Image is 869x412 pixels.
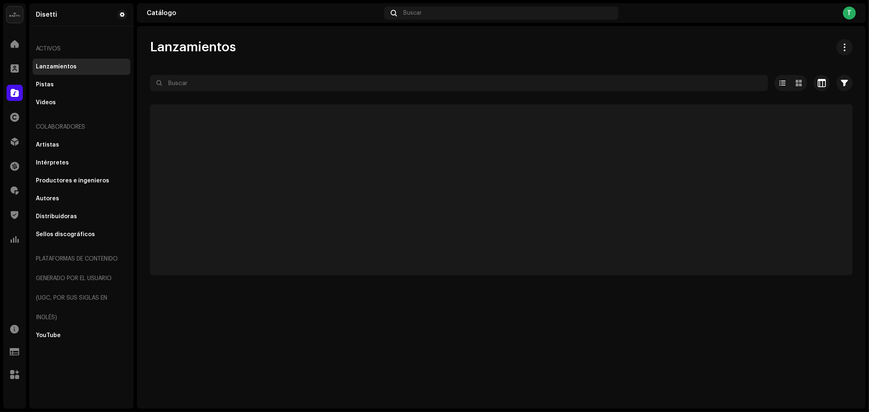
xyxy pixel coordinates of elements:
[33,249,130,327] re-a-nav-header: Plataformas de contenido generado por el usuario (UGC, por sus siglas en inglés)
[36,160,69,166] div: Intérpretes
[7,7,23,23] img: 02a7c2d3-3c89-4098-b12f-2ff2945c95ee
[150,39,236,55] span: Lanzamientos
[36,231,95,238] div: Sellos discográficos
[33,39,130,59] re-a-nav-header: Activos
[33,155,130,171] re-m-nav-item: Intérpretes
[36,213,77,220] div: Distribuidoras
[36,99,56,106] div: Videos
[36,11,57,18] div: Disetti
[150,75,768,91] input: Buscar
[36,332,61,339] div: YouTube
[33,191,130,207] re-m-nav-item: Autores
[33,137,130,153] re-m-nav-item: Artistas
[36,81,54,88] div: Pistas
[33,327,130,344] re-m-nav-item: YouTube
[33,94,130,111] re-m-nav-item: Videos
[403,10,422,16] span: Buscar
[843,7,856,20] div: T
[33,226,130,243] re-m-nav-item: Sellos discográficos
[33,117,130,137] re-a-nav-header: Colaboradores
[33,77,130,93] re-m-nav-item: Pistas
[33,173,130,189] re-m-nav-item: Productores e ingenieros
[147,10,381,16] div: Catálogo
[36,64,77,70] div: Lanzamientos
[33,59,130,75] re-m-nav-item: Lanzamientos
[36,178,109,184] div: Productores e ingenieros
[33,208,130,225] re-m-nav-item: Distribuidoras
[36,195,59,202] div: Autores
[36,142,59,148] div: Artistas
